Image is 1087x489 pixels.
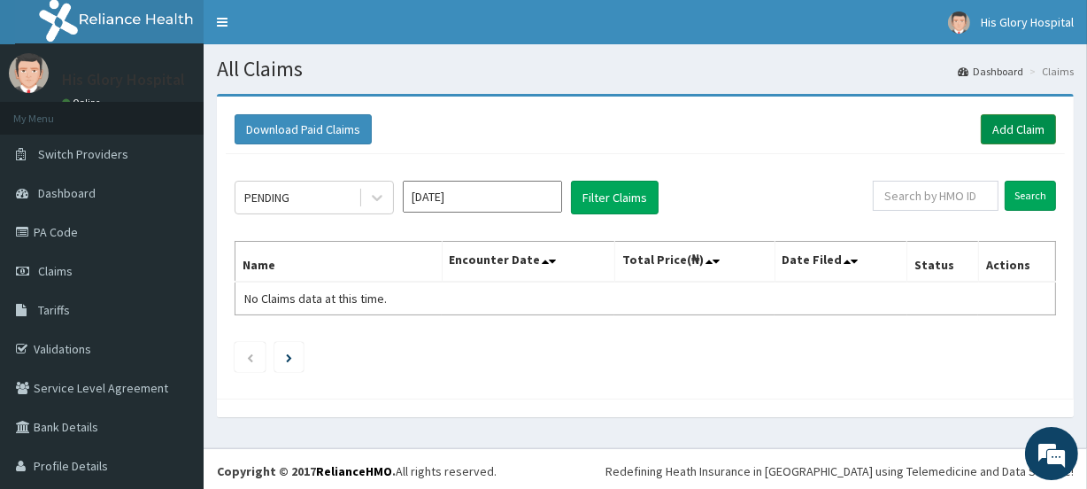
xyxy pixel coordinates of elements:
[873,181,998,211] input: Search by HMO ID
[62,72,185,88] p: His Glory Hospital
[286,349,292,365] a: Next page
[244,189,289,206] div: PENDING
[38,302,70,318] span: Tariffs
[1025,64,1074,79] li: Claims
[981,114,1056,144] a: Add Claim
[38,146,128,162] span: Switch Providers
[614,242,775,283] th: Total Price(₦)
[605,462,1074,480] div: Redefining Heath Insurance in [GEOGRAPHIC_DATA] using Telemedicine and Data Science!
[217,58,1074,81] h1: All Claims
[235,242,443,283] th: Name
[38,263,73,279] span: Claims
[235,114,372,144] button: Download Paid Claims
[958,64,1023,79] a: Dashboard
[978,242,1055,283] th: Actions
[907,242,979,283] th: Status
[442,242,614,283] th: Encounter Date
[9,53,49,93] img: User Image
[571,181,659,214] button: Filter Claims
[217,463,396,479] strong: Copyright © 2017 .
[246,349,254,365] a: Previous page
[981,14,1074,30] span: His Glory Hospital
[1005,181,1056,211] input: Search
[62,97,104,109] a: Online
[948,12,970,34] img: User Image
[244,291,387,307] span: No Claims data at this time.
[316,463,392,479] a: RelianceHMO
[775,242,907,283] th: Date Filed
[38,185,96,201] span: Dashboard
[403,181,562,213] input: Select Month and Year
